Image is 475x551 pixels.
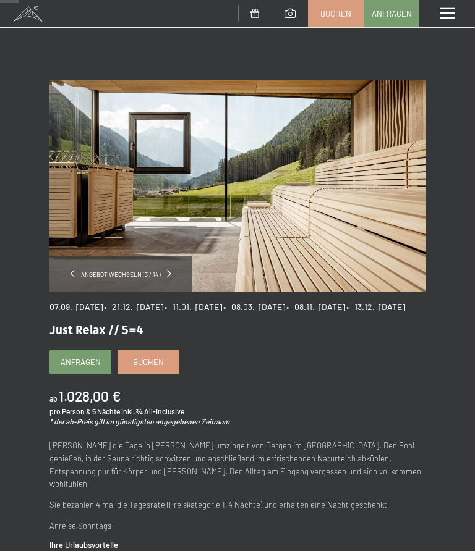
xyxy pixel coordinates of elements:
[104,301,163,312] span: • 21.12.–[DATE]
[61,356,101,368] span: Anfragen
[49,439,426,490] p: [PERSON_NAME] die Tage in [PERSON_NAME] umzingelt von Bergen im [GEOGRAPHIC_DATA]. Den Pool genie...
[49,540,118,550] strong: Ihre Urlaubsvorteile
[49,407,91,416] span: pro Person &
[49,394,58,403] span: ab
[50,350,111,374] a: Anfragen
[59,387,121,405] b: 1.028,00 €
[121,407,184,416] span: inkl. ¾ All-Inclusive
[49,322,143,337] span: Just Relax // 5=4
[75,270,167,279] span: Angebot wechseln (3 / 14)
[133,356,164,368] span: Buchen
[49,519,426,532] p: Anreise Sonntags
[49,80,426,292] img: Just Relax // 5=4
[286,301,345,312] span: • 08.11.–[DATE]
[49,301,103,312] span: 07.09.–[DATE]
[118,350,179,374] a: Buchen
[49,417,229,426] em: * der ab-Preis gilt im günstigsten angegebenen Zeitraum
[49,498,426,511] p: Sie bezahlen 4 mal die Tagesrate (Preiskategorie 1-4 Nächte) und erhalten eine Nacht geschenkt.
[346,301,405,312] span: • 13.12.–[DATE]
[309,1,363,27] a: Buchen
[92,407,120,416] span: 5 Nächte
[364,1,419,27] a: Anfragen
[320,8,351,19] span: Buchen
[223,301,285,312] span: • 08.03.–[DATE]
[372,8,412,19] span: Anfragen
[165,301,222,312] span: • 11.01.–[DATE]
